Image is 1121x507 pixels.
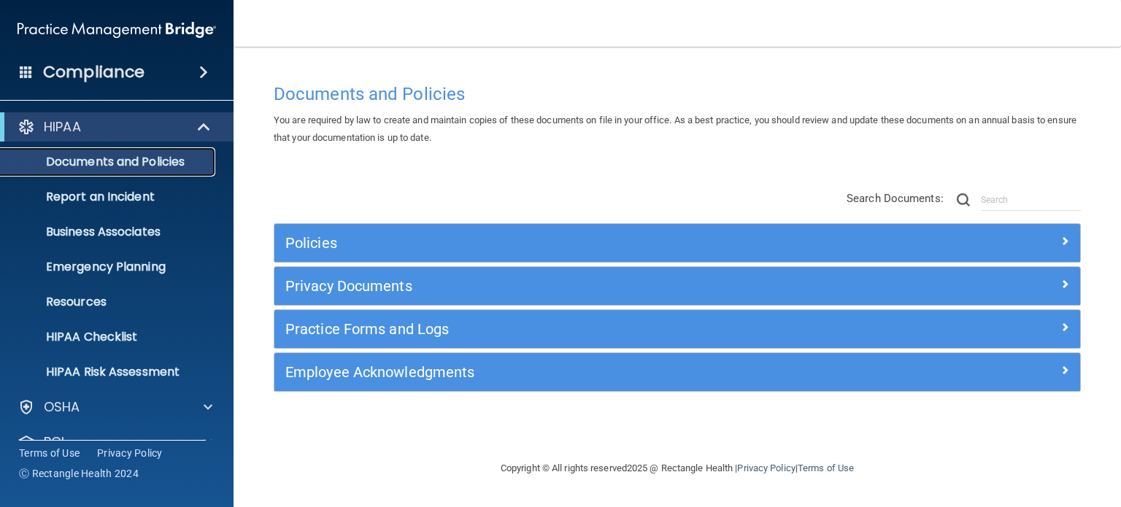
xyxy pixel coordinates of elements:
a: Policies [285,231,1069,255]
span: Ⓒ Rectangle Health 2024 [19,466,139,481]
p: Business Associates [9,225,209,239]
p: PCI [44,433,64,451]
a: Terms of Use [19,446,80,460]
h5: Practice Forms and Logs [285,321,868,337]
h5: Privacy Documents [285,278,868,294]
span: You are required by law to create and maintain copies of these documents on file in your office. ... [274,115,1076,143]
p: HIPAA Checklist [9,330,209,344]
a: Privacy Documents [285,274,1069,298]
a: Employee Acknowledgments [285,360,1069,384]
span: Search Documents: [847,192,944,205]
a: HIPAA [18,118,212,136]
h5: Employee Acknowledgments [285,364,868,380]
p: Emergency Planning [9,260,209,274]
img: PMB logo [18,15,216,44]
a: PCI [18,433,212,451]
h4: Compliance [43,62,145,82]
a: Practice Forms and Logs [285,317,1069,341]
input: Search [981,189,1081,211]
a: Privacy Policy [737,463,795,473]
h5: Policies [285,235,868,251]
img: ic-search.3b580494.png [957,193,970,206]
p: HIPAA [44,118,81,136]
p: Report an Incident [9,190,209,204]
p: HIPAA Risk Assessment [9,365,209,379]
a: Privacy Policy [97,446,163,460]
h4: Documents and Policies [274,85,1081,104]
a: Terms of Use [798,463,854,473]
a: OSHA [18,398,212,416]
div: Copyright © All rights reserved 2025 @ Rectangle Health | | [411,445,944,492]
p: OSHA [44,398,80,416]
p: Resources [9,295,209,309]
p: Documents and Policies [9,155,209,169]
